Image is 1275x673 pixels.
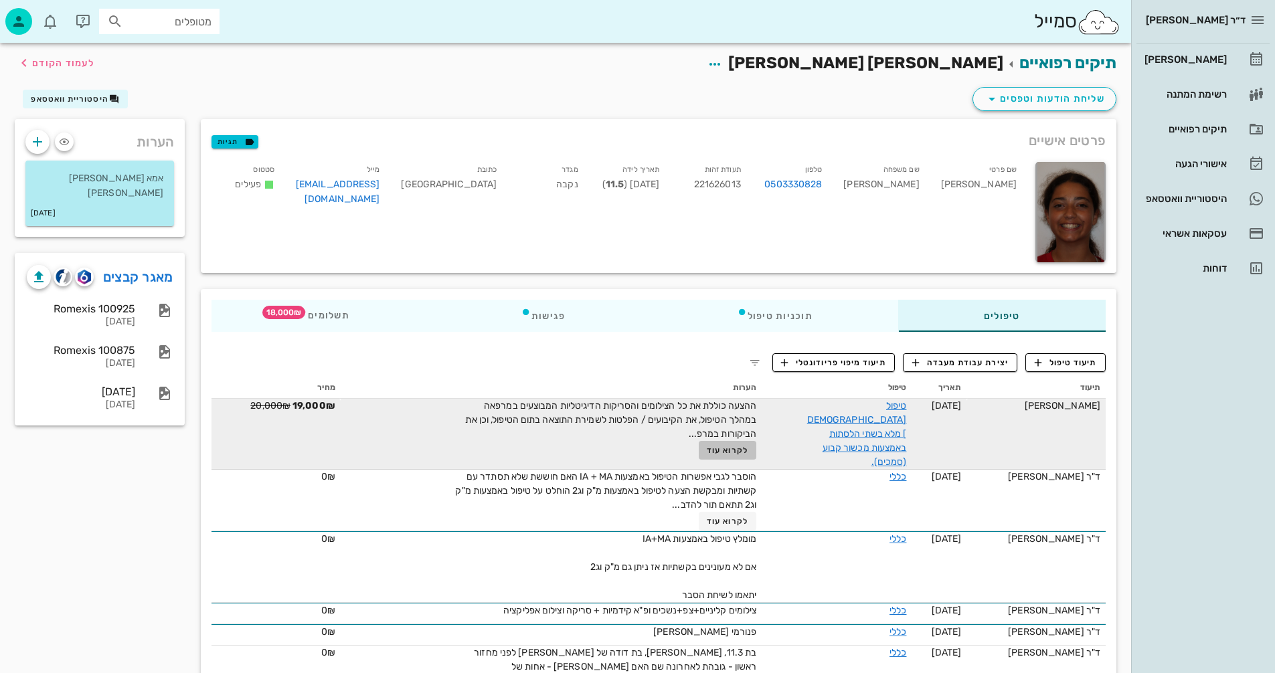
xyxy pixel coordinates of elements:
[707,446,748,455] span: לקרוא עוד
[889,471,906,482] a: כללי
[27,344,135,357] div: Romexis 100875
[292,400,335,411] strong: 19,000₪
[27,399,135,411] div: [DATE]
[699,512,757,531] button: לקרוא עוד
[590,533,756,601] span: מומלץ טיפול באמצעות IA+MA אם לא מעונינים בקשתיות אז ניתן גם מ"ק וג2 יתאמו לשיחת הסבר
[1019,54,1116,72] a: תיקים רפואיים
[972,603,1100,617] div: ד"ר [PERSON_NAME]
[898,300,1106,332] div: טיפולים
[989,165,1017,174] small: שם פרטי
[1136,78,1270,110] a: רשימת המתנה
[27,358,135,369] div: [DATE]
[36,171,163,201] p: אמא [PERSON_NAME] [PERSON_NAME]
[972,532,1100,546] div: ד"ר [PERSON_NAME]
[1077,9,1120,35] img: SmileCloud logo
[16,51,94,75] button: לעמוד הקודם
[932,626,962,638] span: [DATE]
[622,165,659,174] small: תאריך לידה
[465,400,756,440] span: ההצעה כוללת את כל הצילומים והסריקות הדיגיטליות המבוצעים במרפאה במהלך הטיפול, את הקיבועים / הפלטות...
[762,377,912,399] th: טיפול
[932,533,962,545] span: [DATE]
[930,159,1027,215] div: [PERSON_NAME]
[31,206,56,221] small: [DATE]
[262,306,305,319] span: תג
[1136,183,1270,215] a: היסטוריית וואטסאפ
[932,471,962,482] span: [DATE]
[972,87,1116,111] button: שליחת הודעות וטפסים
[807,400,907,468] a: טיפול [DEMOGRAPHIC_DATA] מלא בשתי הלסתות באמצעות מכשור קבוע (סמכים).
[321,605,335,616] span: 0₪
[56,269,71,284] img: cliniview logo
[321,626,335,638] span: 0₪
[1146,14,1246,26] span: ד״ר [PERSON_NAME]
[321,471,335,482] span: 0₪
[367,165,379,174] small: מייל
[78,270,90,284] img: romexis logo
[253,165,274,174] small: סטטוס
[699,441,757,460] button: לקרוא עוד
[1029,130,1106,151] span: פרטים אישיים
[435,300,651,332] div: פגישות
[606,179,624,190] strong: 11.5
[805,165,823,174] small: טלפון
[972,625,1100,639] div: ד"ר [PERSON_NAME]
[341,377,762,399] th: הערות
[321,647,335,658] span: 0₪
[250,400,290,411] s: 20,000₪
[1142,89,1227,100] div: רשימת המתנה
[1136,252,1270,284] a: דוחות
[889,605,906,616] a: כללי
[833,159,930,215] div: [PERSON_NAME]
[1035,357,1097,369] span: תיעוד טיפול
[507,159,589,215] div: נקבה
[764,177,822,192] a: 0503330828
[705,165,741,174] small: תעודת זהות
[15,119,185,158] div: הערות
[889,626,906,638] a: כללי
[1142,193,1227,204] div: היסטוריית וואטסאפ
[75,268,94,286] button: romexis logo
[1142,263,1227,274] div: דוחות
[772,353,896,372] button: תיעוד מיפוי פריודונטלי
[32,58,94,69] span: לעמוד הקודם
[1142,228,1227,239] div: עסקאות אשראי
[966,377,1106,399] th: תיעוד
[235,179,261,190] span: פעילים
[707,516,748,526] span: לקרוא עוד
[401,179,497,190] span: [GEOGRAPHIC_DATA]
[883,165,920,174] small: שם משפחה
[1142,124,1227,134] div: תיקים רפואיים
[972,470,1100,484] div: ד"ר [PERSON_NAME]
[781,357,886,369] span: תיעוד מיפוי פריודונטלי
[27,385,135,398] div: [DATE]
[889,647,906,658] a: כללי
[972,646,1100,660] div: ד"ר [PERSON_NAME]
[562,165,578,174] small: מגדר
[694,179,741,190] span: 221626013
[912,377,966,399] th: תאריך
[54,268,72,286] button: cliniview logo
[932,605,962,616] span: [DATE]
[27,316,135,328] div: [DATE]
[297,311,349,320] span: תשלומים
[1142,159,1227,169] div: אישורי הגעה
[321,533,335,545] span: 0₪
[211,135,258,149] button: תגיות
[984,91,1105,107] span: שליחת הודעות וטפסים
[103,266,173,288] a: מאגר קבצים
[1142,54,1227,65] div: [PERSON_NAME]
[39,11,48,19] span: תג
[503,605,756,616] span: צילומים קליניים+צפ+נשכים ופ"א קידמיות + סריקה וצילום אפליקציה
[1034,7,1120,36] div: סמייל
[27,302,135,315] div: Romexis 100925
[932,647,962,658] span: [DATE]
[1136,148,1270,180] a: אישורי הגעה
[1136,113,1270,145] a: תיקים רפואיים
[651,300,898,332] div: תוכניות טיפול
[455,471,756,510] span: הוסבר לגבי אפשרות הטיפול באמצעות IA + MA האם חוששת שלא תסתדר עם קשתיות ומבקשת הצעה לטיפול באמצעות...
[903,353,1017,372] button: יצירת עבודת מעבדה
[1136,43,1270,76] a: [PERSON_NAME]
[653,626,756,638] span: פנורמי [PERSON_NAME]
[728,54,1003,72] span: [PERSON_NAME] [PERSON_NAME]
[972,399,1100,413] div: [PERSON_NAME]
